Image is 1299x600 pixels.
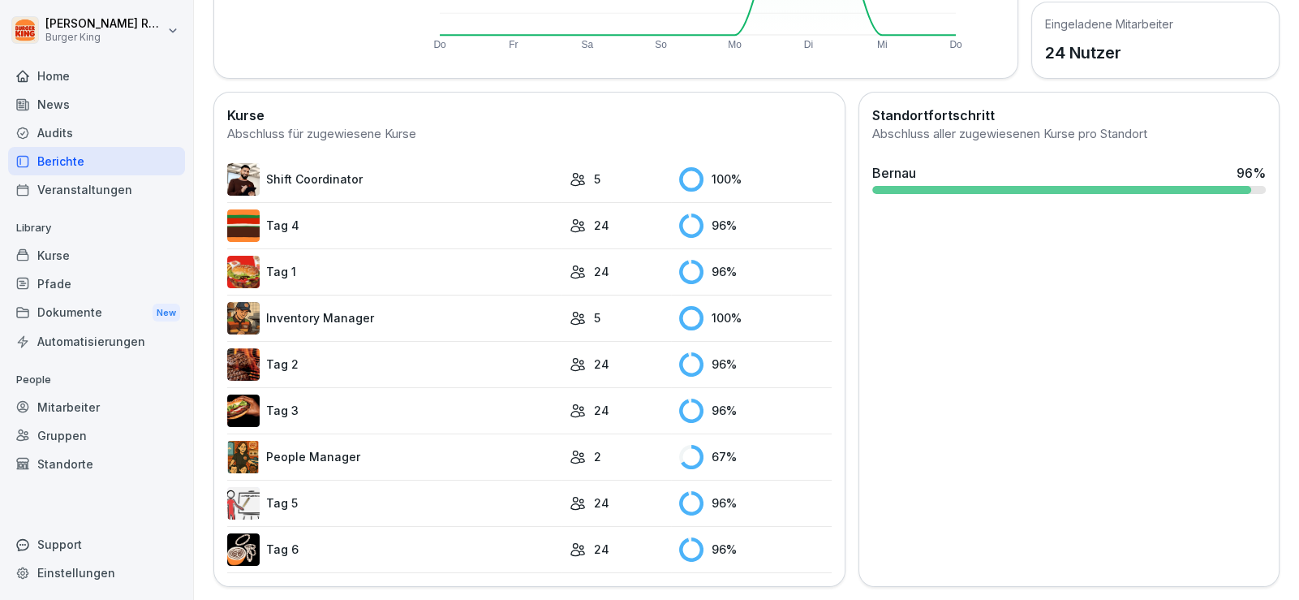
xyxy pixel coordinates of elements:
div: 96 % [679,260,832,284]
div: Abschluss für zugewiesene Kurse [227,125,832,144]
p: 24 [594,402,609,419]
p: Library [8,215,185,241]
div: 96 % [679,352,832,377]
h5: Eingeladene Mitarbeiter [1045,15,1173,32]
div: 96 % [1237,163,1266,183]
a: Pfade [8,270,185,298]
a: Gruppen [8,421,185,450]
img: vy1vuzxsdwx3e5y1d1ft51l0.png [227,487,260,520]
div: New [153,304,180,322]
div: 100 % [679,306,832,330]
a: Standorte [8,450,185,478]
div: Abschluss aller zugewiesenen Kurse pro Standort [872,125,1266,144]
img: rvamvowt7cu6mbuhfsogl0h5.png [227,533,260,566]
p: People [8,367,185,393]
a: Bernau96% [866,157,1272,201]
p: 24 Nutzer [1045,41,1173,65]
a: News [8,90,185,119]
a: Einstellungen [8,559,185,587]
p: 24 [594,541,609,558]
text: So [655,39,667,50]
p: 5 [594,171,600,188]
p: 24 [594,263,609,280]
a: Mitarbeiter [8,393,185,421]
div: Bernau [872,163,916,183]
a: Tag 1 [227,256,561,288]
img: q4kvd0p412g56irxfxn6tm8s.png [227,163,260,196]
a: Tag 4 [227,209,561,242]
div: 96 % [679,214,832,238]
img: cq6tslmxu1pybroki4wxmcwi.png [227,395,260,427]
text: Mo [728,39,742,50]
text: Sa [581,39,593,50]
div: 96 % [679,399,832,423]
img: a35kjdk9hf9utqmhbz0ibbvi.png [227,209,260,242]
p: [PERSON_NAME] Rohrich [45,17,164,31]
a: Veranstaltungen [8,175,185,204]
a: Shift Coordinator [227,163,561,196]
a: Home [8,62,185,90]
h2: Standortfortschritt [872,106,1266,125]
p: 24 [594,217,609,234]
p: 24 [594,356,609,373]
a: Berichte [8,147,185,175]
div: 100 % [679,167,832,192]
div: Dokumente [8,298,185,328]
div: 67 % [679,445,832,469]
a: Automatisierungen [8,327,185,356]
a: Kurse [8,241,185,270]
img: kxzo5hlrfunza98hyv09v55a.png [227,256,260,288]
text: Fr [509,39,518,50]
p: 24 [594,494,609,512]
h2: Kurse [227,106,832,125]
text: Mi [876,39,887,50]
a: Tag 2 [227,348,561,381]
a: Tag 3 [227,395,561,427]
div: Support [8,530,185,559]
text: Do [433,39,446,50]
p: 2 [594,448,601,465]
img: hzkj8u8nkg09zk50ub0d0otk.png [227,348,260,381]
a: Audits [8,119,185,147]
a: Inventory Manager [227,302,561,335]
img: o1h5p6rcnzw0lu1jns37xjxx.png [227,302,260,335]
a: Tag 6 [227,533,561,566]
div: 96 % [679,537,832,562]
a: Tag 5 [227,487,561,520]
div: 96 % [679,491,832,516]
text: Di [803,39,812,50]
text: Do [949,39,962,50]
p: Burger King [45,32,164,43]
p: 5 [594,309,600,326]
a: DokumenteNew [8,298,185,328]
a: People Manager [227,441,561,473]
img: xc3x9m9uz5qfs93t7kmvoxs4.png [227,441,260,473]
